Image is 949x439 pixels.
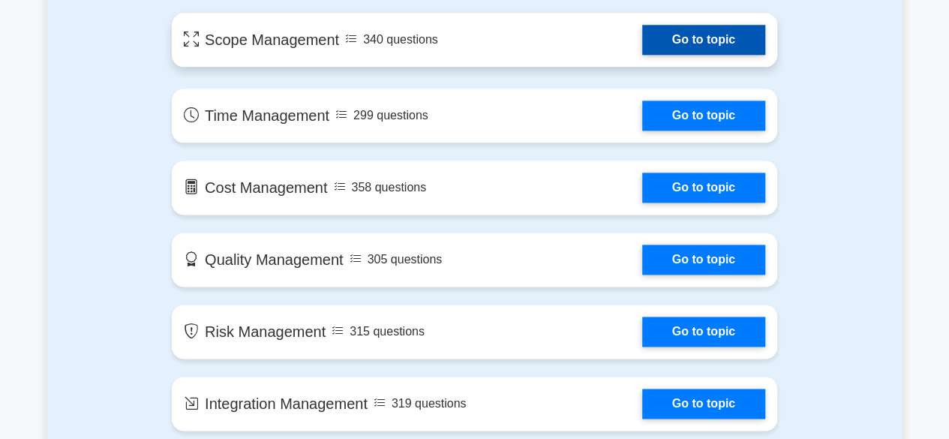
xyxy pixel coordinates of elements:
[642,317,765,347] a: Go to topic
[642,173,765,203] a: Go to topic
[642,25,765,55] a: Go to topic
[642,389,765,419] a: Go to topic
[642,245,765,275] a: Go to topic
[642,101,765,131] a: Go to topic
